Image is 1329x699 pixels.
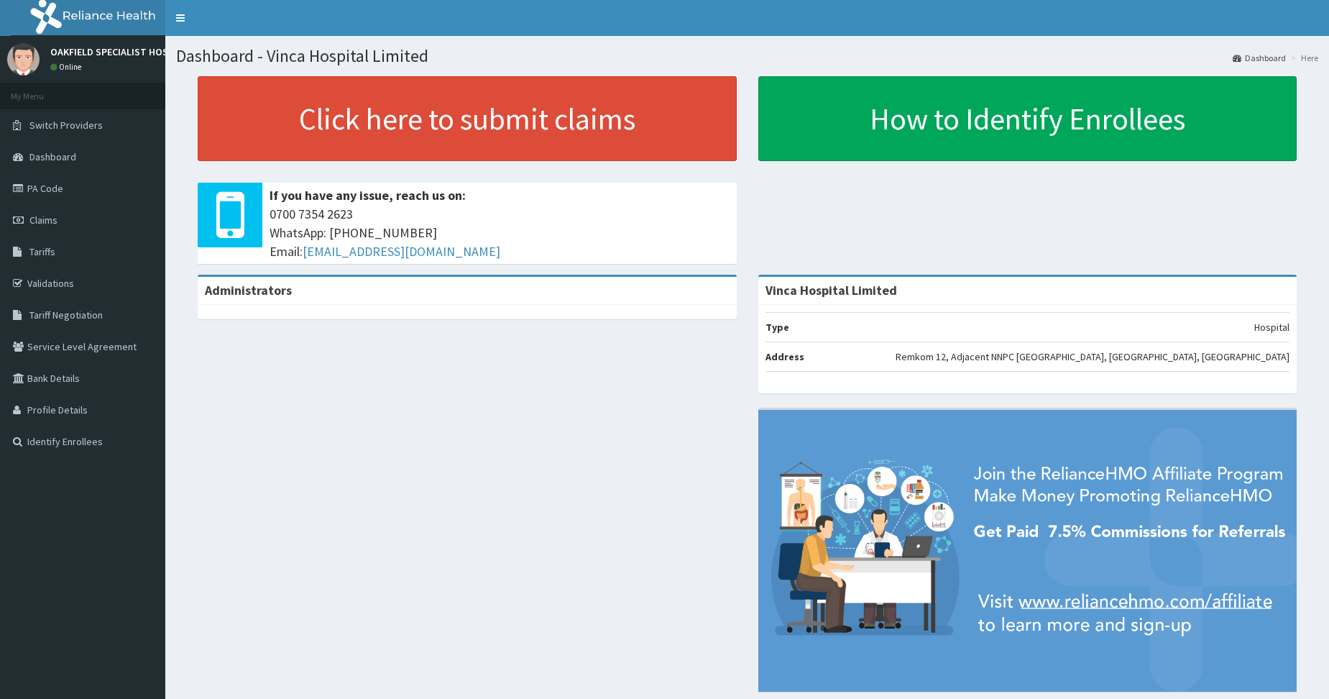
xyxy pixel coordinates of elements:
[50,62,85,72] a: Online
[765,350,804,363] b: Address
[29,214,58,227] span: Claims
[1233,52,1286,64] a: Dashboard
[270,187,466,204] b: If you have any issue, reach us on:
[765,282,897,298] strong: Vinca Hospital Limited
[29,150,76,163] span: Dashboard
[198,76,737,161] a: Click here to submit claims
[758,76,1297,161] a: How to Identify Enrollees
[7,43,40,76] img: User Image
[29,245,55,258] span: Tariffs
[50,47,193,57] p: OAKFIELD SPECIALIST HOSPITAL
[29,309,103,321] span: Tariff Negotiation
[176,47,1318,65] h1: Dashboard - Vinca Hospital Limited
[303,243,500,260] a: [EMAIL_ADDRESS][DOMAIN_NAME]
[896,349,1289,364] p: Remkom 12, Adjacent NNPC [GEOGRAPHIC_DATA], [GEOGRAPHIC_DATA], [GEOGRAPHIC_DATA]
[1254,320,1289,334] p: Hospital
[270,205,730,260] span: 0700 7354 2623 WhatsApp: [PHONE_NUMBER] Email:
[758,410,1297,692] img: provider-team-banner.png
[205,282,292,298] b: Administrators
[29,119,103,132] span: Switch Providers
[1287,52,1318,64] li: Here
[765,321,789,334] b: Type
